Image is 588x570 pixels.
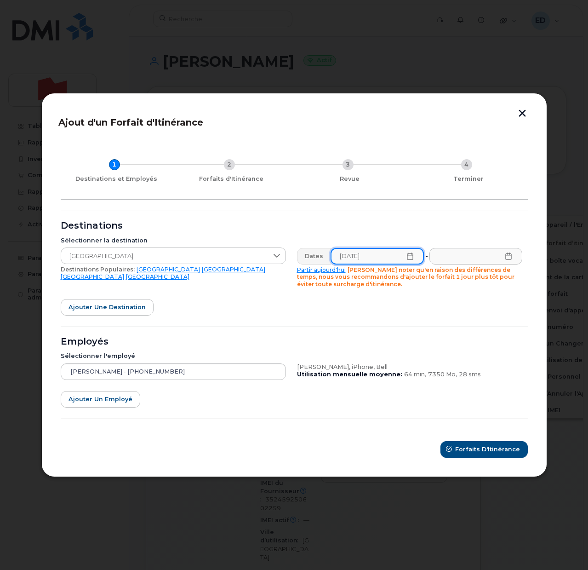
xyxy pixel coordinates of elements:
span: 64 min, [404,371,426,378]
span: Destinations Populaires: [61,266,135,273]
a: [GEOGRAPHIC_DATA] [126,273,189,280]
div: 4 [461,159,472,170]
div: Revue [294,175,405,183]
input: Veuillez remplir ce champ [429,248,522,265]
span: Mexique [61,248,268,265]
b: Utilisation mensuelle moyenne: [297,371,402,378]
span: Ajouter une destination [69,303,146,311]
span: Forfaits d'Itinérance [455,445,520,454]
button: Ajouter une destination [61,299,154,316]
a: [GEOGRAPHIC_DATA] [202,266,265,273]
input: Veuillez remplir ce champ [331,248,424,265]
div: Destinations [61,222,528,230]
input: Appareil de recherche [61,363,286,380]
div: [PERSON_NAME], iPhone, Bell [297,363,522,371]
div: Forfaits d'Itinérance [176,175,287,183]
span: Ajout d'un Forfait d'Itinérance [58,117,203,128]
span: 28 sms [459,371,481,378]
a: [GEOGRAPHIC_DATA] [137,266,200,273]
div: Employés [61,338,528,345]
div: Sélectionner la destination [61,237,286,244]
span: Ajouter un employé [69,395,132,403]
a: Partir aujourd'hui [297,266,346,273]
div: Sélectionner l'employé [61,352,286,360]
div: - [423,248,430,265]
button: Forfaits d'Itinérance [440,441,528,458]
div: 3 [343,159,354,170]
div: Terminer [413,175,524,183]
span: [PERSON_NAME] noter qu'en raison des différences de temps, nous vous recommandons d'ajouter le fo... [297,266,514,288]
div: 2 [224,159,235,170]
button: Ajouter un employé [61,391,140,408]
span: 7350 Mo, [428,371,457,378]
